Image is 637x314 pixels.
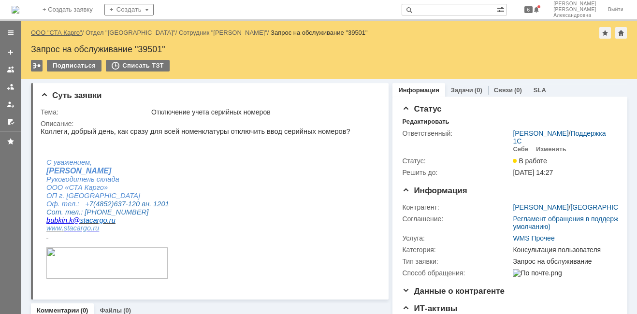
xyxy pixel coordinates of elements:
[402,157,511,165] div: Статус:
[536,145,566,153] div: Изменить
[3,97,18,112] a: Мои заявки
[402,186,467,195] span: Информация
[23,97,58,104] a: stacargo.ru
[12,6,19,14] a: Перейти на домашнюю страницу
[41,108,149,116] div: Тема:
[3,44,18,60] a: Создать заявку
[475,86,482,94] div: (0)
[599,27,611,39] div: Добавить в избранное
[3,62,18,77] a: Заявки на командах
[50,97,52,104] span: .
[49,72,129,80] span: 7(4852)637-120 вн. 1201
[514,86,522,94] div: (0)
[31,44,627,54] div: Запрос на обслуживание "39501"
[86,29,179,36] div: /
[402,269,511,277] div: Способ обращения:
[402,234,511,242] div: Услуга:
[6,48,79,56] span: Руководитель склада
[402,246,511,254] div: Категория:
[23,97,50,104] span: stacargo
[513,203,568,211] a: [PERSON_NAME]
[402,257,511,265] div: Тип заявки:
[513,169,553,176] span: [DATE] 14:27
[27,89,29,97] span: .
[6,64,100,72] span: ОП г. [GEOGRAPHIC_DATA]
[31,60,43,71] div: Работа с массовостью
[553,13,596,18] span: Александровна
[553,1,596,7] span: [PERSON_NAME]
[451,86,473,94] a: Задачи
[104,4,154,15] div: Создать
[513,269,562,277] img: По почте.png
[37,307,79,314] a: Комментарии
[402,215,511,223] div: Соглашение:
[31,29,86,36] div: /
[524,6,533,13] span: 6
[402,118,449,126] div: Редактировать
[513,129,613,145] div: /
[513,145,528,153] div: Себе
[402,104,441,114] span: Статус
[123,307,131,314] div: (0)
[402,169,511,176] div: Решить до:
[513,234,554,242] a: WMS Прочее
[6,31,51,39] span: С уважением,
[151,108,376,116] div: Отключение учета серийных номеров
[534,86,546,94] a: SLA
[402,286,505,296] span: Данные о контрагенте
[21,97,58,104] span: .
[67,89,69,97] span: .
[6,72,49,80] span: Оф. тел.: +
[6,97,21,104] span: www
[179,29,267,36] a: Сотрудник "[PERSON_NAME]"
[271,29,368,36] div: Запрос на обслуживание "39501"
[497,4,507,14] span: Расширенный поиск
[81,307,88,314] div: (0)
[402,304,457,313] span: ИТ-активы
[6,89,67,97] span: stacargo
[3,114,18,129] a: Мои согласования
[494,86,513,94] a: Связи
[402,203,511,211] div: Контрагент:
[553,7,596,13] span: [PERSON_NAME]
[3,79,18,95] a: Заявки в моей ответственности
[6,120,127,151] img: download
[32,89,40,97] span: @
[513,129,568,137] a: [PERSON_NAME]
[513,157,547,165] span: В работе
[41,120,377,128] div: Описание:
[615,27,627,39] div: Сделать домашней страницей
[513,215,636,230] a: Регламент обращения в поддержку (по умолчанию)
[6,39,71,47] span: [PERSON_NAME]
[52,97,58,104] span: ru
[513,129,606,145] a: Поддержка 1С
[402,129,511,137] div: Ответственный:
[179,29,271,36] div: /
[31,29,82,36] a: ООО "СТА Карго"
[86,29,175,36] a: Отдел "[GEOGRAPHIC_DATA]"
[6,89,40,97] a: bubkin.k@
[41,91,101,100] span: Суть заявки
[6,56,67,64] span: ООО «СТА Карго»
[12,6,19,14] img: logo
[6,81,108,88] span: Сот. тел.: [PHONE_NUMBER]
[100,307,122,314] a: Файлы
[398,86,439,94] a: Информация
[69,89,75,97] span: ru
